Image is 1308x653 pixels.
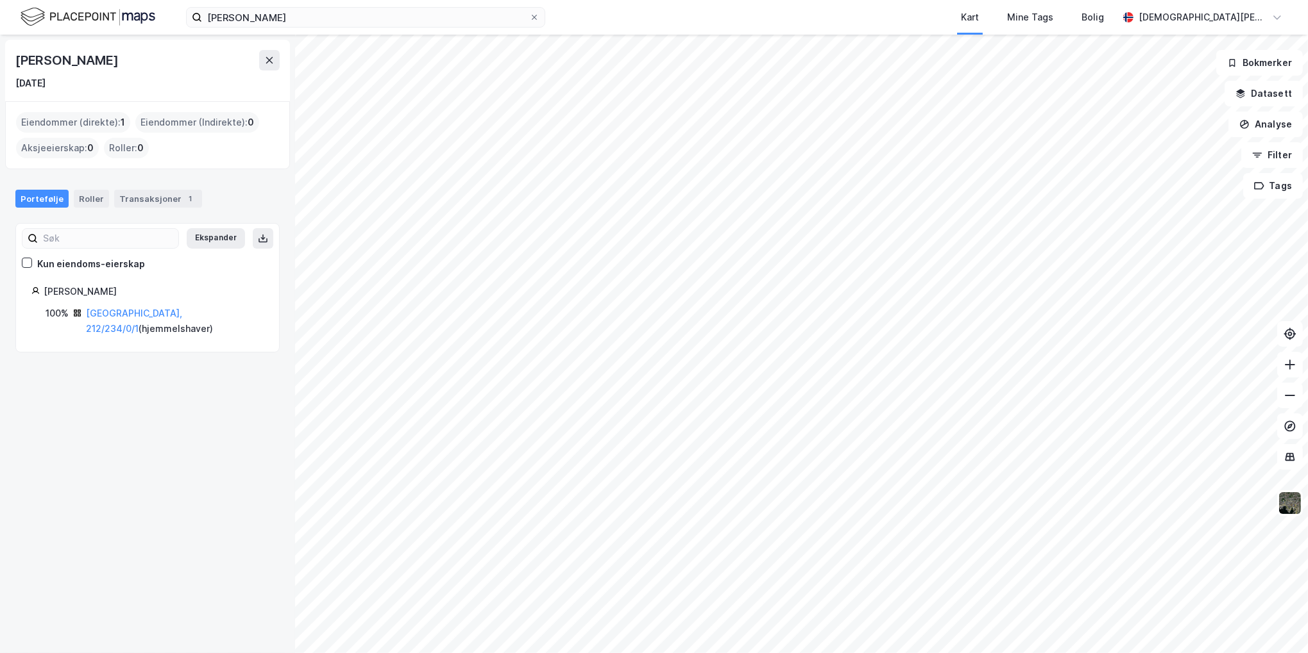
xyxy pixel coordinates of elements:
div: 1 [184,192,197,205]
div: Kart [961,10,979,25]
input: Søk på adresse, matrikkel, gårdeiere, leietakere eller personer [202,8,529,27]
input: Søk [38,229,178,248]
button: Ekspander [187,228,245,249]
button: Filter [1241,142,1303,168]
button: Tags [1243,173,1303,199]
div: [PERSON_NAME] [15,50,121,70]
div: [DEMOGRAPHIC_DATA][PERSON_NAME] [1139,10,1267,25]
button: Analyse [1228,112,1303,137]
div: Eiendommer (direkte) : [16,112,130,133]
div: Portefølje [15,190,69,208]
span: 0 [87,140,94,156]
iframe: Chat Widget [1244,591,1308,653]
div: 100% [46,306,69,321]
span: 0 [137,140,144,156]
span: 0 [248,115,254,130]
div: Roller : [104,138,149,158]
a: [GEOGRAPHIC_DATA], 212/234/0/1 [86,308,182,334]
div: [DATE] [15,76,46,91]
img: 9k= [1278,491,1302,515]
div: ( hjemmelshaver ) [86,306,264,336]
div: Kun eiendoms-eierskap [37,256,145,272]
button: Datasett [1225,81,1303,106]
div: Eiendommer (Indirekte) : [135,112,259,133]
button: Bokmerker [1216,50,1303,76]
span: 1 [121,115,125,130]
div: Roller [74,190,109,208]
div: Aksjeeierskap : [16,138,99,158]
div: Transaksjoner [114,190,202,208]
div: Mine Tags [1007,10,1053,25]
img: logo.f888ab2527a4732fd821a326f86c7f29.svg [21,6,155,28]
div: [PERSON_NAME] [44,284,264,299]
div: Bolig [1082,10,1104,25]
